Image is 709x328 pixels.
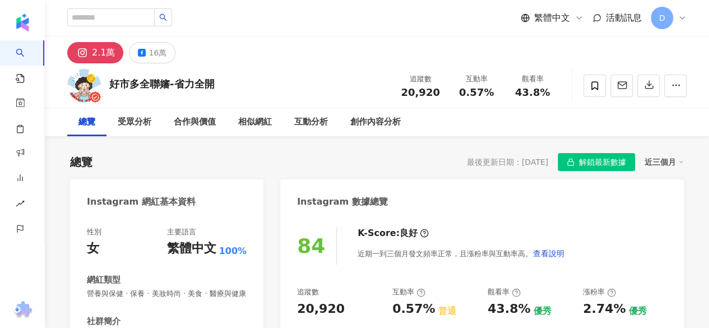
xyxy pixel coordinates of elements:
span: 20,920 [401,86,439,98]
div: 合作與價值 [174,116,216,129]
div: 相似網紅 [238,116,272,129]
div: 性別 [87,227,101,237]
div: 優秀 [533,305,551,317]
div: Instagram 網紅基本資料 [87,196,196,208]
div: 84 [297,234,325,257]
span: 解鎖最新數據 [579,154,626,172]
div: 追蹤數 [399,73,442,85]
img: logo icon [13,13,31,31]
div: K-Score : [358,227,429,239]
div: 漲粉率 [583,287,616,297]
div: 互動率 [392,287,425,297]
div: 主要語言 [167,227,196,237]
div: 優秀 [628,305,646,317]
div: 網紅類型 [87,274,121,286]
div: 總覽 [70,154,92,170]
div: 2.1萬 [92,45,115,61]
button: 2.1萬 [67,42,123,63]
span: 0.57% [459,87,494,98]
div: 43.8% [488,301,530,318]
div: 20,920 [297,301,345,318]
div: Instagram 數據總覽 [297,196,388,208]
span: 營養與保健 · 保養 · 美妝時尚 · 美食 · 醫療與健康 [87,289,247,299]
button: 查看說明 [532,242,565,265]
img: KOL Avatar [67,69,101,103]
div: 創作內容分析 [350,116,401,129]
span: 查看說明 [533,249,564,258]
div: 觀看率 [488,287,521,297]
span: rise [16,192,25,218]
span: 43.8% [515,87,550,98]
div: 近三個月 [645,155,684,169]
div: 繁體中文 [167,240,216,257]
div: 0.57% [392,301,435,318]
div: 女 [87,240,99,257]
div: 追蹤數 [297,287,319,297]
div: 總覽 [78,116,95,129]
div: 受眾分析 [118,116,151,129]
div: 互動分析 [294,116,328,129]
div: 互動率 [455,73,498,85]
button: 16萬 [129,42,175,63]
div: 社群簡介 [87,316,121,327]
a: search [16,40,38,84]
div: 良好 [400,227,418,239]
span: 活動訊息 [606,12,642,23]
div: 2.74% [583,301,625,318]
div: 最後更新日期：[DATE] [467,158,548,167]
span: 100% [219,245,247,257]
div: 16萬 [149,45,166,61]
div: 觀看率 [511,73,554,85]
div: 近期一到三個月發文頻率正常，且漲粉率與互動率高。 [358,242,565,265]
span: search [159,13,167,21]
button: 解鎖最新數據 [558,153,635,171]
div: 普通 [438,305,456,317]
span: 繁體中文 [534,12,570,24]
img: chrome extension [12,301,34,319]
span: D [659,12,665,24]
div: 好市多全聯嬸-省力全開 [109,77,214,91]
